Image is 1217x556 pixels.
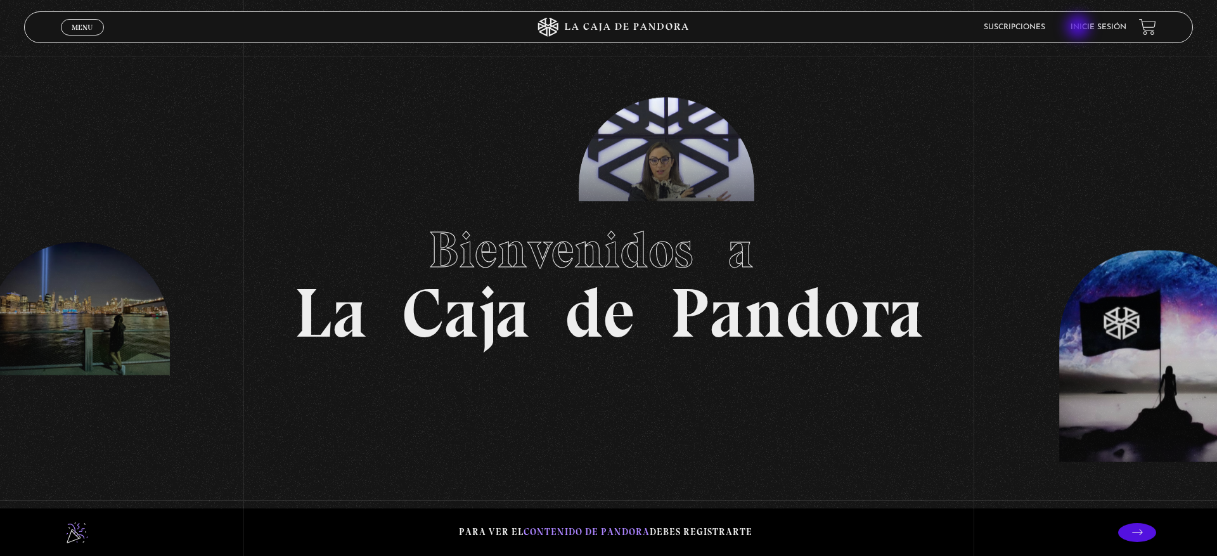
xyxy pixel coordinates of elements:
[984,23,1045,31] a: Suscripciones
[68,34,98,42] span: Cerrar
[428,219,789,280] span: Bienvenidos a
[1139,18,1156,36] a: View your shopping cart
[524,526,650,538] span: contenido de Pandora
[459,524,752,541] p: Para ver el debes registrarte
[294,209,924,348] h1: La Caja de Pandora
[72,23,93,31] span: Menu
[1071,23,1126,31] a: Inicie sesión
